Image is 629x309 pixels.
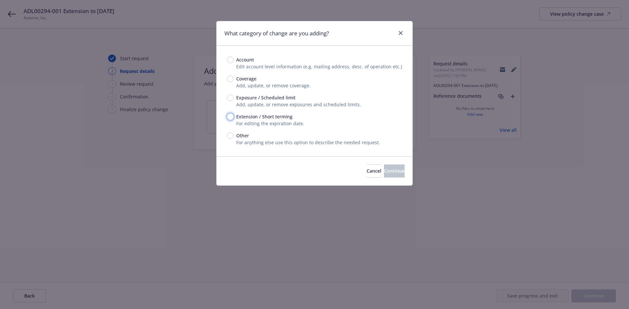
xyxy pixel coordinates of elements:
input: Other [227,132,234,139]
span: Coverage [236,75,257,82]
span: Add, update, or remove exposures and scheduled limits. [236,101,361,108]
input: Exposure / Scheduled limit [227,94,234,101]
span: Exposure / Scheduled limit [236,94,295,101]
span: For anything else use this option to describe the needed request. [236,139,380,146]
input: Coverage [227,76,234,82]
span: Continue [384,168,405,174]
h1: What category of change are you adding? [224,29,329,38]
button: Cancel [367,164,381,178]
span: Cancel [367,168,381,174]
span: Extension / Short terming [236,113,293,120]
a: close [397,29,405,37]
input: Extension / Short terming [227,113,234,120]
span: Edit account level information (e.g. mailing address, desc. of operation etc.) [236,63,402,70]
span: Account [236,56,254,63]
span: Add, update, or remove coverage. [236,82,311,89]
span: Other [236,132,249,139]
button: Continue [384,164,405,178]
span: For editing the expiration date. [236,120,304,127]
input: Account [227,57,234,63]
